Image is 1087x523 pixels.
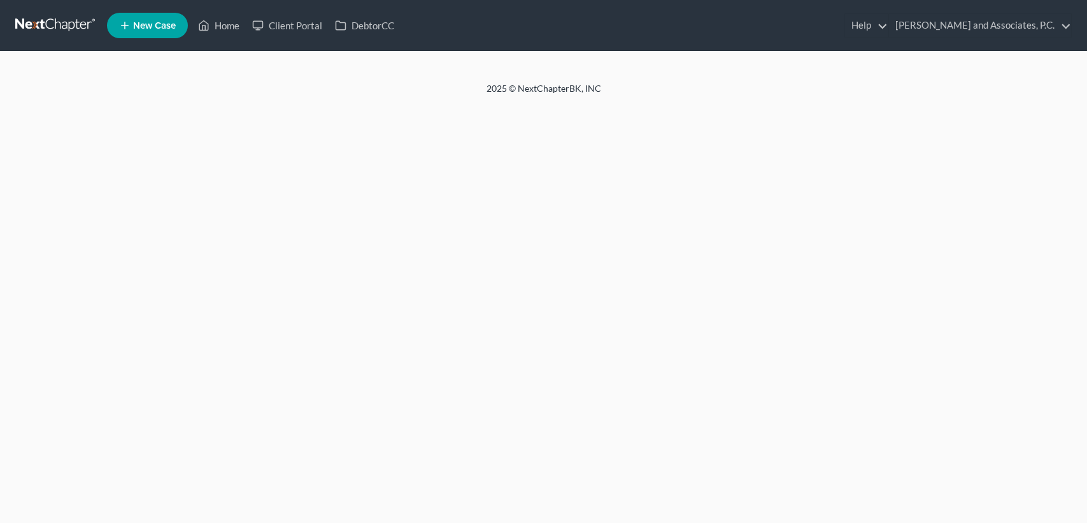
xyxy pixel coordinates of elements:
new-legal-case-button: New Case [107,13,188,38]
a: Home [192,14,246,37]
a: Help [845,14,888,37]
div: 2025 © NextChapterBK, INC [181,82,907,105]
a: DebtorCC [329,14,401,37]
a: [PERSON_NAME] and Associates, P.C. [889,14,1071,37]
a: Client Portal [246,14,329,37]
